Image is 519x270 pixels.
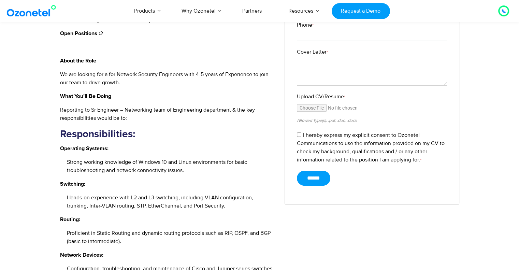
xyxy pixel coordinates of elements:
p: We are looking for a for Network Security Engineers with 4-5 years of Experience to join our team... [60,70,275,87]
li: Hands-on experience with L2 and L3 switching, including VLAN configuration, trunking, Inter-VLAN ... [67,194,275,210]
strong: Responsibilities: [60,129,135,139]
label: I hereby express my explicit consent to Ozonetel Communications to use the information provided o... [297,132,445,163]
strong: Switching: [60,181,85,187]
label: Phone [297,21,447,29]
li: Proficient in Static Routing and dynamic routing protocols such as RIP, OSPF, and BGP (basic to i... [67,229,275,245]
p: Reporting to Sr Engineer – Networking team of Engineering department & the key responsibilities w... [60,106,275,122]
p: 2 [60,29,275,38]
strong: About the Role [60,58,96,63]
strong: Open Positions : [60,31,100,36]
strong: Operating Systems: [60,146,109,151]
label: Upload CV/Resume [297,93,447,101]
strong: Routing: [60,217,80,222]
small: Allowed Type(s): .pdf, .doc, .docx [297,118,357,123]
label: Cover Letter [297,48,447,56]
a: Request a Demo [332,3,390,19]
strong: Network Devices: [60,252,103,258]
li: Strong working knowledge of Windows 10 and Linux environments for basic troubleshooting and netwo... [67,158,275,174]
strong: What You’ll Be Doing [60,94,111,99]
